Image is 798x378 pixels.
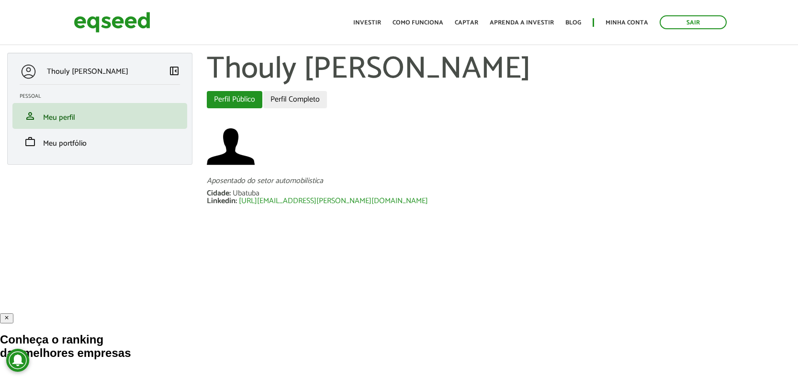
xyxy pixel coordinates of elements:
[565,20,581,26] a: Blog
[169,65,180,79] a: Colapsar menu
[207,53,791,86] h1: Thouly [PERSON_NAME]
[229,187,231,200] span: :
[12,103,187,129] li: Meu perfil
[239,197,428,205] a: [URL][EMAIL_ADDRESS][PERSON_NAME][DOMAIN_NAME]
[207,177,791,185] div: Aposentado do setor automobilistica
[12,129,187,155] li: Meu portfólio
[43,111,75,124] span: Meu perfil
[20,93,187,99] h2: Pessoal
[660,15,727,29] a: Sair
[169,65,180,77] span: left_panel_close
[207,190,233,197] div: Cidade
[236,195,237,207] span: :
[43,137,87,150] span: Meu portfólio
[24,136,36,148] span: work
[74,10,150,35] img: EqSeed
[455,20,478,26] a: Captar
[393,20,443,26] a: Como funciona
[263,91,327,108] a: Perfil Completo
[207,91,262,108] a: Perfil Público
[20,136,180,148] a: workMeu portfólio
[353,20,381,26] a: Investir
[207,197,239,205] div: Linkedin
[207,123,255,171] img: Foto de Thouly Jacques marin
[47,67,128,76] p: Thouly [PERSON_NAME]
[233,190,259,197] div: Ubatuba
[207,123,255,171] a: Ver perfil do usuário.
[490,20,554,26] a: Aprenda a investir
[20,110,180,122] a: personMeu perfil
[606,20,648,26] a: Minha conta
[24,110,36,122] span: person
